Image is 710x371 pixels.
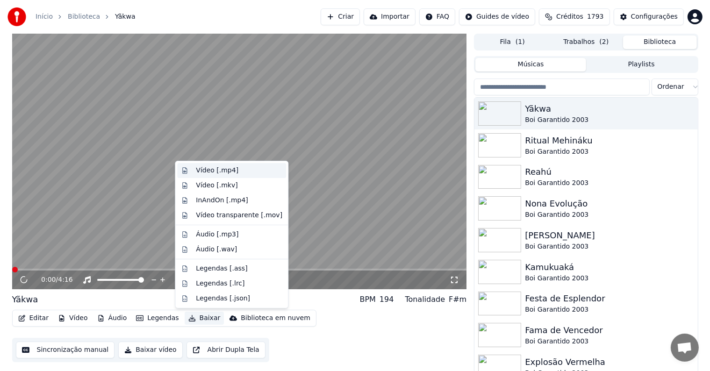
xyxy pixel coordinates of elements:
[671,334,699,362] div: Bate-papo aberto
[14,312,52,325] button: Editar
[525,324,694,337] div: Fama de Vencedor
[36,12,136,21] nav: breadcrumb
[525,261,694,274] div: Kamukuaká
[525,337,694,346] div: Boi Garantido 2003
[586,58,697,71] button: Playlists
[196,279,244,288] div: Legendas [.lrc]
[58,275,72,285] span: 4:16
[525,210,694,220] div: Boi Garantido 2003
[12,293,38,306] div: Yãkwa
[539,8,610,25] button: Créditos1793
[525,197,694,210] div: Nona Evolução
[525,134,694,147] div: Ritual Mehináku
[549,36,623,49] button: Trabalhos
[525,178,694,188] div: Boi Garantido 2003
[7,7,26,26] img: youka
[364,8,416,25] button: Importar
[196,294,250,303] div: Legendas [.json]
[54,312,92,325] button: Vídeo
[118,342,182,358] button: Baixar vídeo
[525,292,694,305] div: Festa de Esplendor
[525,165,694,178] div: Reahú
[587,12,604,21] span: 1793
[41,275,64,285] div: /
[525,102,694,115] div: Yãkwa
[614,8,684,25] button: Configurações
[658,82,684,92] span: Ordenar
[68,12,100,21] a: Biblioteca
[475,36,549,49] button: Fila
[599,37,609,47] span: ( 2 )
[186,342,265,358] button: Abrir Dupla Tela
[16,342,115,358] button: Sincronização manual
[41,275,56,285] span: 0:00
[196,230,238,239] div: Áudio [.mp3]
[115,12,135,21] span: Yãkwa
[525,115,694,125] div: Boi Garantido 2003
[525,242,694,251] div: Boi Garantido 2003
[321,8,360,25] button: Criar
[525,229,694,242] div: [PERSON_NAME]
[459,8,535,25] button: Guides de vídeo
[36,12,53,21] a: Início
[380,294,394,305] div: 194
[196,166,238,175] div: Vídeo [.mp4]
[623,36,697,49] button: Biblioteca
[516,37,525,47] span: ( 1 )
[405,294,445,305] div: Tonalidade
[631,12,678,21] div: Configurações
[241,314,310,323] div: Biblioteca em nuvem
[525,356,694,369] div: Explosão Vermelha
[475,58,586,71] button: Músicas
[196,181,237,190] div: Vídeo [.mkv]
[196,196,248,205] div: InAndOn [.mp4]
[93,312,131,325] button: Áudio
[525,147,694,157] div: Boi Garantido 2003
[525,305,694,314] div: Boi Garantido 2003
[556,12,583,21] span: Créditos
[196,211,282,220] div: Vídeo transparente [.mov]
[525,274,694,283] div: Boi Garantido 2003
[196,245,237,254] div: Áudio [.wav]
[360,294,376,305] div: BPM
[419,8,455,25] button: FAQ
[185,312,224,325] button: Baixar
[196,264,247,273] div: Legendas [.ass]
[132,312,182,325] button: Legendas
[449,294,466,305] div: F#m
